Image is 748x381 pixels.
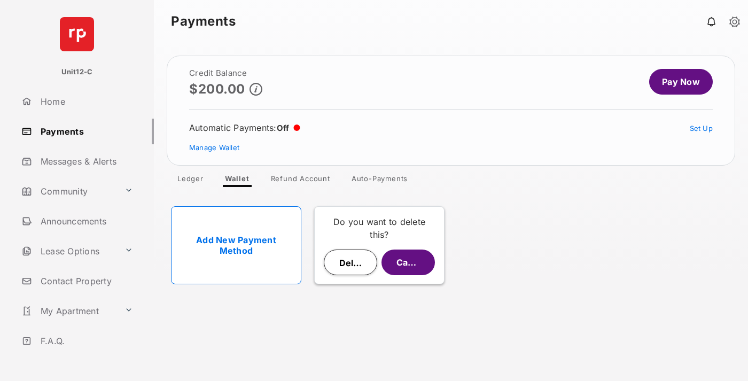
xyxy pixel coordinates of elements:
[262,174,339,187] a: Refund Account
[61,67,93,77] p: Unit12-C
[189,82,245,96] p: $200.00
[169,174,212,187] a: Ledger
[17,208,154,234] a: Announcements
[189,143,239,152] a: Manage Wallet
[60,17,94,51] img: svg+xml;base64,PHN2ZyB4bWxucz0iaHR0cDovL3d3dy53My5vcmcvMjAwMC9zdmciIHdpZHRoPSI2NCIgaGVpZ2h0PSI2NC...
[189,69,262,77] h2: Credit Balance
[381,250,435,275] button: Cancel
[216,174,258,187] a: Wallet
[17,328,154,354] a: F.A.Q.
[277,123,290,133] span: Off
[189,122,300,133] div: Automatic Payments :
[17,119,154,144] a: Payments
[171,206,301,284] a: Add New Payment Method
[324,250,377,275] button: Delete
[17,89,154,114] a: Home
[690,124,713,133] a: Set Up
[17,268,154,294] a: Contact Property
[339,258,367,268] span: Delete
[343,174,416,187] a: Auto-Payments
[323,215,435,241] p: Do you want to delete this?
[17,298,120,324] a: My Apartment
[17,149,154,174] a: Messages & Alerts
[17,178,120,204] a: Community
[396,257,425,268] span: Cancel
[17,238,120,264] a: Lease Options
[171,15,236,28] strong: Payments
